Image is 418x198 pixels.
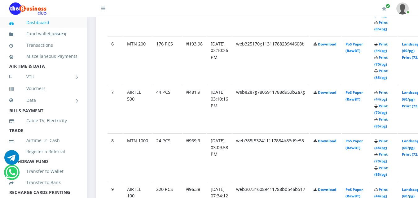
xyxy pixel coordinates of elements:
[345,90,363,101] a: PoS Paper (RawBT)
[123,133,152,181] td: MTN 1000
[9,93,77,108] a: Data
[152,37,182,84] td: 176 PCS
[374,117,388,128] a: Print (85/pg)
[9,15,77,30] a: Dashboard
[9,49,77,63] a: Miscellaneous Payments
[374,68,388,80] a: Print (85/pg)
[152,133,182,181] td: 24 PCS
[207,37,232,84] td: [DATE] 03:10:36 PM
[9,164,77,179] a: Transfer to Wallet
[108,133,123,181] td: 8
[374,6,388,18] a: Print (70/pg)
[9,38,77,52] a: Transactions
[9,69,77,84] a: VTU
[374,90,388,101] a: Print (44/pg)
[385,4,390,8] span: Renew/Upgrade Subscription
[183,85,206,133] td: ₦481.9
[382,6,386,11] i: Renew/Upgrade Subscription
[232,85,309,133] td: webe2e7g7805911788d953b2a7g
[9,81,77,96] a: Vouchers
[9,27,77,41] a: Fund wallet[3,884.73]
[52,32,65,36] b: 3,884.73
[6,170,18,180] a: Chat for support
[183,133,206,181] td: ₦969.9
[396,2,409,15] img: User
[374,42,388,53] a: Print (44/pg)
[374,166,388,177] a: Print (85/pg)
[183,37,206,84] td: ₦193.98
[51,32,66,36] small: [ ]
[9,175,77,190] a: Transfer to Bank
[108,37,123,84] td: 6
[318,139,336,143] a: Download
[232,133,309,181] td: web785f532411117884b83d9e53
[374,139,388,150] a: Print (44/pg)
[207,133,232,181] td: [DATE] 03:09:58 PM
[232,37,309,84] td: web325170g1131178823944608b
[374,152,388,163] a: Print (70/pg)
[318,42,336,46] a: Download
[374,55,388,67] a: Print (70/pg)
[318,187,336,192] a: Download
[108,85,123,133] td: 7
[4,155,19,165] a: Chat for support
[345,42,363,53] a: PoS Paper (RawBT)
[374,104,388,115] a: Print (70/pg)
[374,20,388,32] a: Print (85/pg)
[123,37,152,84] td: MTN 200
[318,90,336,95] a: Download
[345,139,363,150] a: PoS Paper (RawBT)
[9,114,77,128] a: Cable TV, Electricity
[9,133,77,148] a: Airtime -2- Cash
[152,85,182,133] td: 44 PCS
[9,2,46,15] img: Logo
[207,85,232,133] td: [DATE] 03:10:16 PM
[9,144,77,159] a: Register a Referral
[123,85,152,133] td: AIRTEL 500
